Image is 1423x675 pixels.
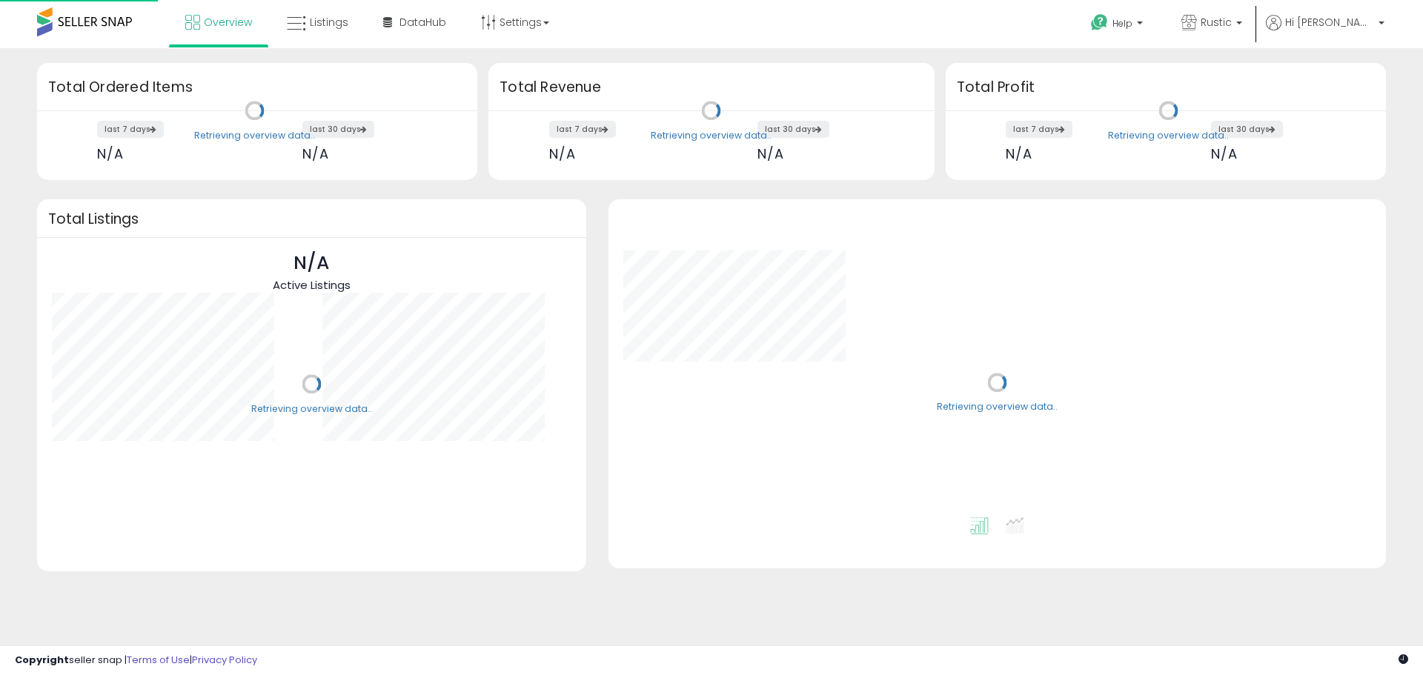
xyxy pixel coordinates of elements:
[1090,13,1109,32] i: Get Help
[15,654,257,668] div: seller snap | |
[15,653,69,667] strong: Copyright
[399,15,446,30] span: DataHub
[310,15,348,30] span: Listings
[204,15,252,30] span: Overview
[1266,15,1384,48] a: Hi [PERSON_NAME]
[937,401,1058,414] div: Retrieving overview data..
[1201,15,1232,30] span: Rustic
[651,129,772,142] div: Retrieving overview data..
[1079,2,1158,48] a: Help
[251,402,372,416] div: Retrieving overview data..
[127,653,190,667] a: Terms of Use
[192,653,257,667] a: Privacy Policy
[1108,129,1229,142] div: Retrieving overview data..
[1285,15,1374,30] span: Hi [PERSON_NAME]
[194,129,315,142] div: Retrieving overview data..
[1112,17,1132,30] span: Help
